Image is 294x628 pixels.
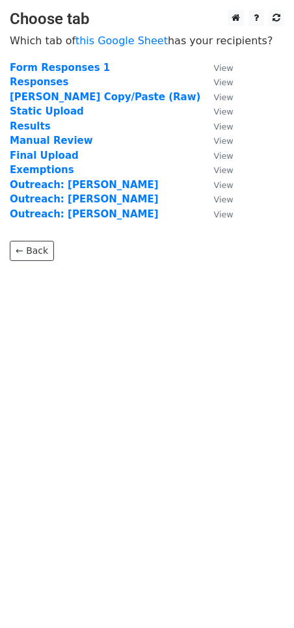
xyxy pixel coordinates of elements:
[213,165,233,175] small: View
[213,180,233,190] small: View
[10,105,84,117] a: Static Upload
[200,76,233,88] a: View
[200,179,233,191] a: View
[200,208,233,220] a: View
[213,63,233,73] small: View
[75,34,168,47] a: this Google Sheet
[213,210,233,219] small: View
[10,120,51,132] a: Results
[10,208,159,220] a: Outreach: [PERSON_NAME]
[200,120,233,132] a: View
[200,193,233,205] a: View
[10,135,93,146] a: Manual Review
[200,62,233,74] a: View
[213,92,233,102] small: View
[213,122,233,131] small: View
[10,193,159,205] a: Outreach: [PERSON_NAME]
[10,241,54,261] a: ← Back
[200,164,233,176] a: View
[10,179,159,191] a: Outreach: [PERSON_NAME]
[10,10,284,29] h3: Choose tab
[10,164,74,176] a: Exemptions
[10,34,284,48] p: Which tab of has your recipients?
[213,77,233,87] small: View
[10,91,200,103] a: [PERSON_NAME] Copy/Paste (Raw)
[10,62,110,74] a: Form Responses 1
[200,105,233,117] a: View
[200,150,233,161] a: View
[213,136,233,146] small: View
[213,107,233,116] small: View
[10,76,68,88] a: Responses
[213,195,233,204] small: View
[200,91,233,103] a: View
[10,150,79,161] a: Final Upload
[213,151,233,161] small: View
[200,135,233,146] a: View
